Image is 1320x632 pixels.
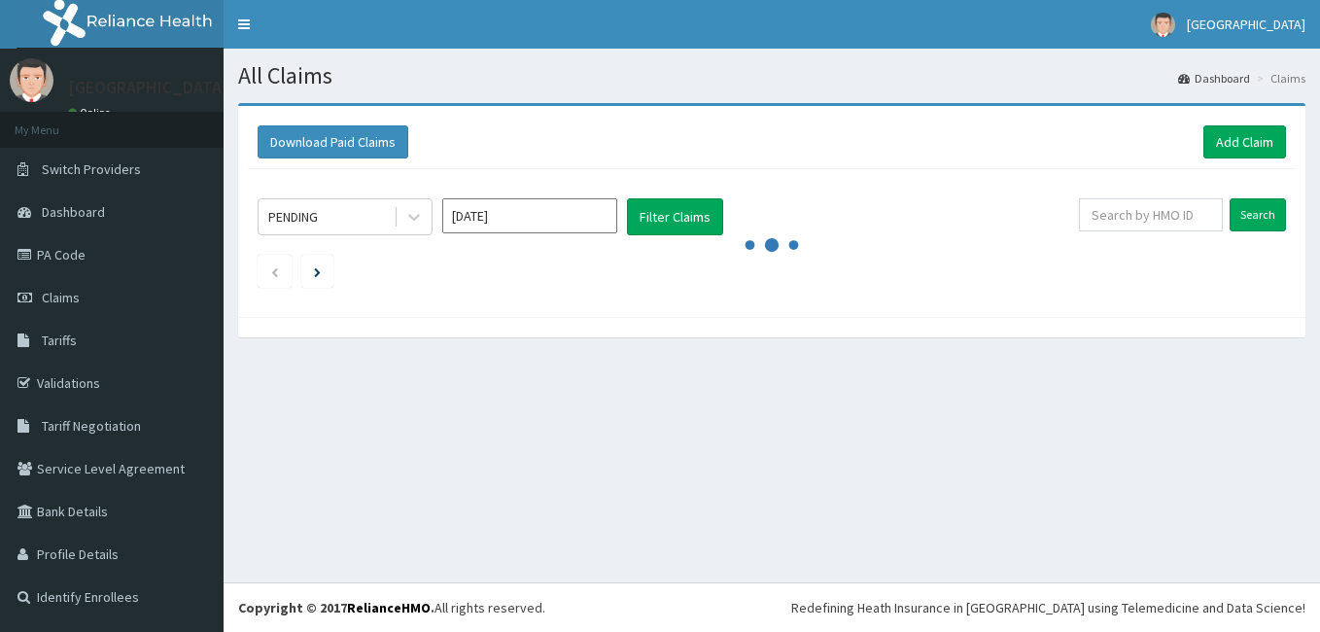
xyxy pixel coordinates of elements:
a: Add Claim [1203,125,1286,158]
a: RelianceHMO [347,599,431,616]
div: PENDING [268,207,318,227]
a: Previous page [270,263,279,280]
input: Search [1230,198,1286,231]
span: Tariffs [42,332,77,349]
a: Next page [314,263,321,280]
a: Dashboard [1178,70,1250,87]
button: Filter Claims [627,198,723,235]
li: Claims [1252,70,1305,87]
img: User Image [1151,13,1175,37]
a: Online [68,106,115,120]
footer: All rights reserved. [224,582,1320,632]
div: Redefining Heath Insurance in [GEOGRAPHIC_DATA] using Telemedicine and Data Science! [791,598,1305,617]
span: Dashboard [42,203,105,221]
span: [GEOGRAPHIC_DATA] [1187,16,1305,33]
img: User Image [10,58,53,102]
span: Switch Providers [42,160,141,178]
strong: Copyright © 2017 . [238,599,434,616]
span: Claims [42,289,80,306]
input: Select Month and Year [442,198,617,233]
h1: All Claims [238,63,1305,88]
button: Download Paid Claims [258,125,408,158]
span: Tariff Negotiation [42,417,141,435]
p: [GEOGRAPHIC_DATA] [68,79,228,96]
input: Search by HMO ID [1079,198,1223,231]
svg: audio-loading [743,216,801,274]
